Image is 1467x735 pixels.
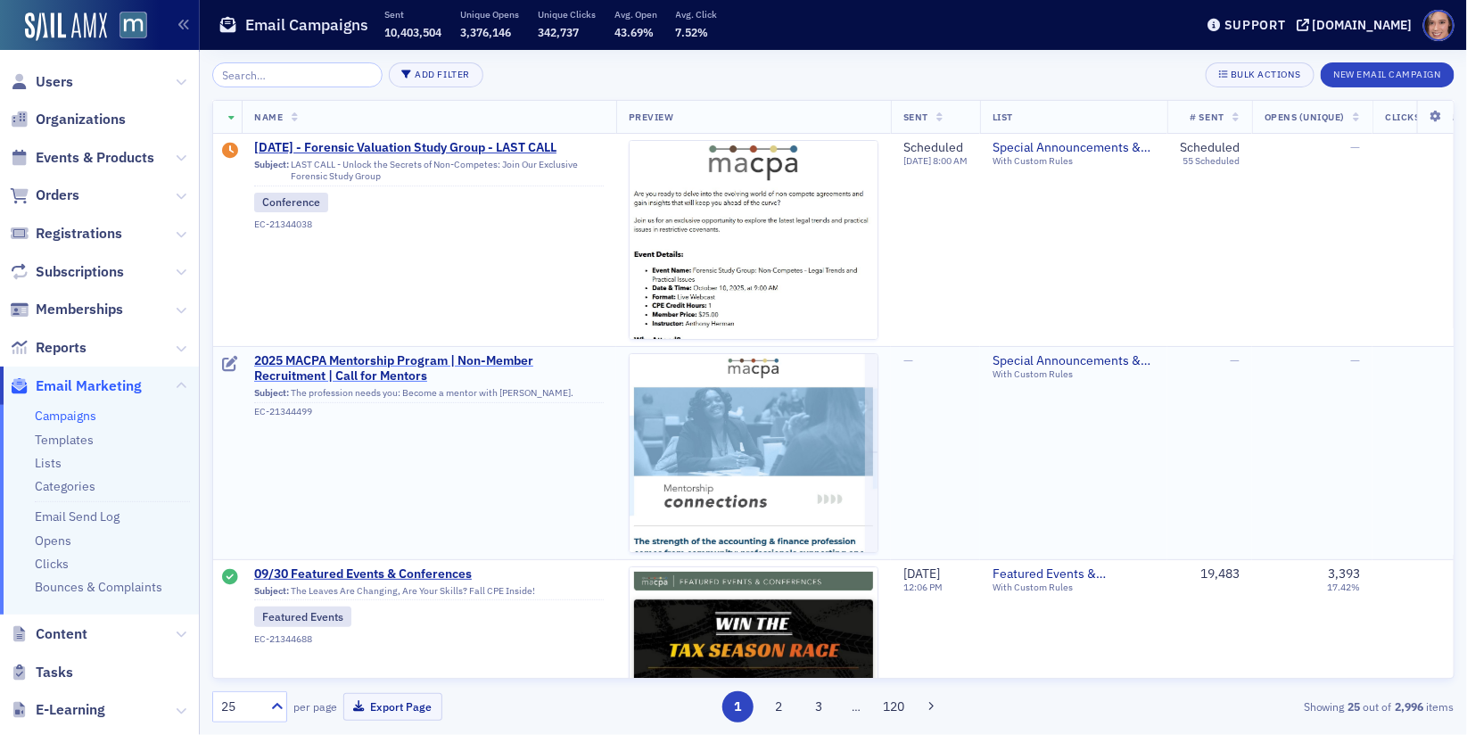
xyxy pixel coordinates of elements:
span: 43.69% [614,25,654,39]
div: EC-21344038 [254,219,604,230]
div: Scheduled [1180,140,1240,156]
button: Export Page [343,693,442,721]
a: E-Learning [10,700,105,720]
button: Bulk Actions [1206,62,1314,87]
span: Profile [1423,10,1455,41]
span: [DATE] [903,566,940,582]
a: Clicks [35,556,69,572]
a: Subscriptions [10,262,124,282]
div: Bulk Actions [1231,70,1300,79]
img: SailAMX [120,12,147,39]
p: Avg. Click [676,8,718,21]
label: per page [293,698,337,714]
div: With Custom Rules [993,155,1155,167]
button: Add Filter [389,62,483,87]
div: [DOMAIN_NAME] [1313,17,1413,33]
h1: Email Campaigns [245,14,368,36]
a: Organizations [10,110,126,129]
a: Lists [35,455,62,471]
span: Email Marketing [36,376,142,396]
img: SailAMX [25,12,107,41]
a: View Homepage [107,12,147,42]
span: Events & Products [36,148,154,168]
a: Opens [35,533,71,549]
span: … [845,698,869,714]
button: 2 [763,691,795,723]
span: Content [36,624,87,644]
span: Subject: [254,159,289,182]
button: 120 [878,691,910,723]
span: E-Learning [36,700,105,720]
a: Events & Products [10,148,154,168]
span: — [903,352,913,368]
a: Categories [35,478,95,494]
img: email-preview-3112.jpeg [630,141,878,708]
div: With Custom Rules [993,368,1155,380]
input: Search… [212,62,383,87]
span: Memberships [36,300,123,319]
strong: 2,996 [1392,698,1427,714]
div: Sent [223,569,239,587]
a: Email Marketing [10,376,142,396]
span: Users [36,72,73,92]
div: Scheduled [903,140,968,156]
button: 3 [804,691,835,723]
span: — [1230,352,1240,368]
strong: 25 [1345,698,1364,714]
div: 17.42% [1327,582,1360,593]
span: Subject: [254,585,289,597]
a: Campaigns [35,408,96,424]
p: Avg. Open [614,8,657,21]
div: 3,393 [1328,566,1360,582]
button: New Email Campaign [1321,62,1455,87]
a: Bounces & Complaints [35,579,162,595]
a: Tasks [10,663,73,682]
span: 3,376,146 [460,25,511,39]
span: 7.52% [676,25,709,39]
span: Sent [903,111,928,123]
div: The Leaves Are Changing, Are Your Skills? Fall CPE Inside! [254,585,604,601]
a: Special Announcements & Special Event Invitations [993,353,1155,369]
a: Featured Events & Conferences — Weekly Publication [993,566,1155,582]
div: Showing out of items [1053,698,1455,714]
a: Templates [35,432,94,448]
span: Organizations [36,110,126,129]
a: 2025 MACPA Mentorship Program | Non-Member Recruitment | Call for Mentors [254,353,604,384]
span: 342,737 [538,25,579,39]
span: Name [254,111,283,123]
div: 19,483 [1180,566,1240,582]
a: Orders [10,186,79,205]
span: List [993,111,1013,123]
span: 10,403,504 [384,25,441,39]
a: [DATE] - Forensic Valuation Study Group - LAST CALL [254,140,604,156]
a: Email Send Log [35,508,120,524]
div: Conference [254,193,328,212]
a: 09/30 Featured Events & Conferences [254,566,604,582]
span: — [1350,139,1360,155]
a: Registrations [10,224,122,244]
div: EC-21344499 [254,406,604,417]
div: LAST CALL - Unlock the Secrets of Non-Competes: Join Our Exclusive Forensic Study Group [254,159,604,186]
span: Subscriptions [36,262,124,282]
p: Unique Opens [460,8,519,21]
a: Content [10,624,87,644]
button: [DOMAIN_NAME] [1297,19,1419,31]
a: Users [10,72,73,92]
div: Featured Events [254,607,351,626]
span: # Sent [1191,111,1224,123]
span: Reports [36,338,87,358]
div: 25 [221,698,260,716]
div: 55 Scheduled [1183,155,1240,167]
span: Special Announcements & Special Event Invitations [993,140,1155,156]
a: New Email Campaign [1321,65,1455,81]
p: Sent [384,8,441,21]
span: Opens (Unique) [1265,111,1345,123]
span: Orders [36,186,79,205]
time: 12:06 PM [903,581,943,593]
